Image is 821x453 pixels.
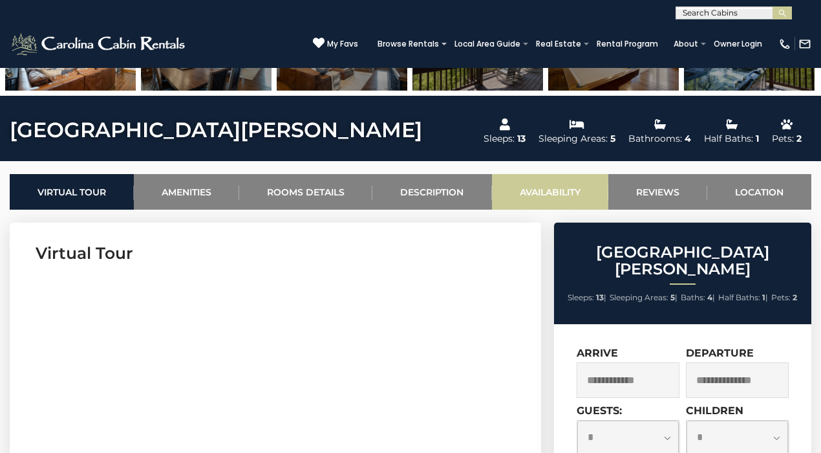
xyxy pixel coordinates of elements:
a: Description [372,174,491,210]
span: Half Baths: [718,293,760,302]
a: Reviews [608,174,707,210]
h2: [GEOGRAPHIC_DATA][PERSON_NAME] [557,244,808,278]
label: Arrive [577,347,618,359]
label: Departure [686,347,754,359]
a: Rental Program [590,35,665,53]
a: Local Area Guide [448,35,527,53]
li: | [568,289,606,306]
span: My Favs [327,38,358,50]
span: Sleeping Areas: [610,293,668,302]
h3: Virtual Tour [36,242,515,265]
strong: 4 [707,293,712,302]
li: | [718,289,768,306]
a: Location [707,174,811,210]
a: Rooms Details [239,174,372,210]
span: Baths: [681,293,705,302]
strong: 5 [670,293,675,302]
strong: 2 [793,293,797,302]
span: Sleeps: [568,293,594,302]
img: mail-regular-white.png [798,38,811,50]
li: | [681,289,715,306]
a: Virtual Tour [10,174,134,210]
strong: 1 [762,293,765,302]
span: Pets: [771,293,791,302]
strong: 13 [596,293,604,302]
li: | [610,289,677,306]
a: About [667,35,705,53]
label: Children [686,404,743,417]
a: Availability [492,174,608,210]
label: Guests: [577,404,622,417]
a: Browse Rentals [371,35,445,53]
a: My Favs [313,37,358,50]
img: White-1-2.png [10,31,189,57]
img: phone-regular-white.png [778,38,791,50]
a: Amenities [134,174,239,210]
a: Owner Login [707,35,769,53]
a: Real Estate [529,35,588,53]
